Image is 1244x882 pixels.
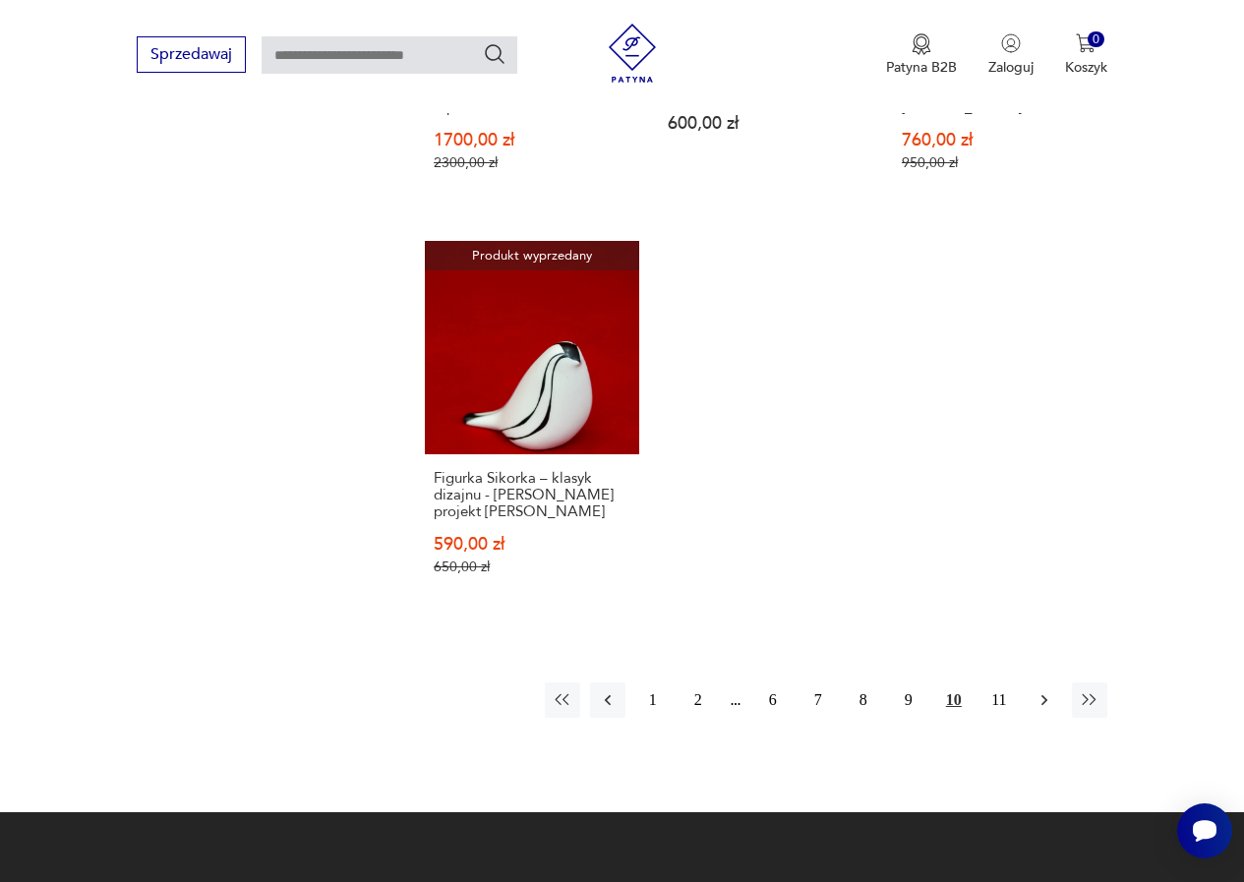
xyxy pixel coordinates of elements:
[483,42,506,66] button: Szukaj
[1177,803,1232,858] iframe: Smartsupp widget button
[137,36,246,73] button: Sprzedawaj
[936,682,972,718] button: 10
[1076,33,1096,53] img: Ikona koszyka
[668,115,864,132] p: 600,00 zł
[434,470,630,520] h3: Figurka Sikorka – klasyk dizajnu - [PERSON_NAME] projekt [PERSON_NAME]
[846,682,881,718] button: 8
[425,241,639,615] a: Produkt wyprzedanyFigurka Sikorka – klasyk dizajnu - Ceramika Ćmielów projekt M.NaruszewiczFigurk...
[137,49,246,63] a: Sprzedawaj
[681,682,716,718] button: 2
[434,49,630,116] h3: Fotel obrotowy, proj. [PERSON_NAME] dla Habitat, lata 70., oryginalna tapicerka welurowa
[891,682,926,718] button: 9
[800,682,836,718] button: 7
[912,33,931,55] img: Ikona medalu
[1088,31,1104,48] div: 0
[902,49,1098,116] h3: Oryginalna figurka [PERSON_NAME] z 1959 - ZPS Ćmielów, projekt [PERSON_NAME]
[886,33,957,77] button: Patyna B2B
[902,154,1098,171] p: 950,00 zł
[886,33,957,77] a: Ikona medaluPatyna B2B
[434,154,630,171] p: 2300,00 zł
[886,58,957,77] p: Patyna B2B
[755,682,791,718] button: 6
[988,58,1034,77] p: Zaloguj
[1065,58,1107,77] p: Koszyk
[434,536,630,553] p: 590,00 zł
[902,132,1098,148] p: 760,00 zł
[603,24,662,83] img: Patyna - sklep z meblami i dekoracjami vintage
[1001,33,1021,53] img: Ikonka użytkownika
[981,682,1017,718] button: 11
[1065,33,1107,77] button: 0Koszyk
[434,559,630,575] p: 650,00 zł
[434,132,630,148] p: 1700,00 zł
[635,682,671,718] button: 1
[988,33,1034,77] button: Zaloguj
